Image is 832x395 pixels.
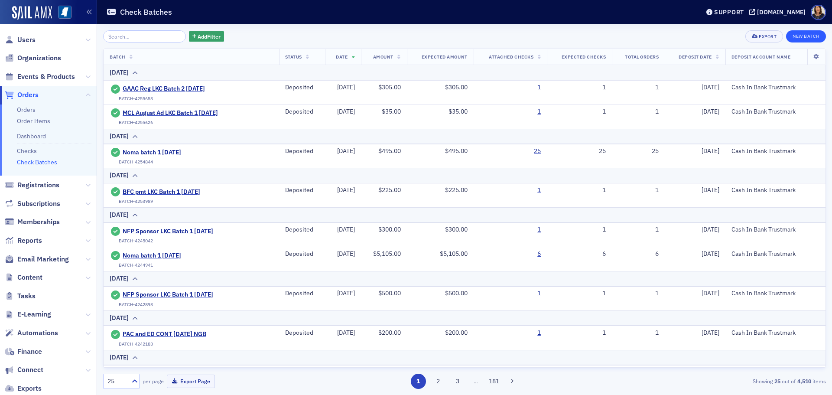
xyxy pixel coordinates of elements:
[12,6,52,20] img: SailAMX
[731,186,819,194] div: Cash In Bank Trustmark
[553,226,606,234] div: 1
[58,6,71,19] img: SailAMX
[702,289,719,297] span: [DATE]
[119,302,153,307] div: BATCH-4242893
[625,54,659,60] span: Total Orders
[5,236,42,245] a: Reports
[143,377,164,385] label: per page
[5,35,36,45] a: Users
[337,186,355,194] span: [DATE]
[5,291,36,301] a: Tasks
[553,84,606,91] div: 1
[123,252,201,260] a: Noma batch 1 [DATE]
[382,108,401,115] span: $35.00
[591,377,826,385] div: Showing out of items
[17,132,46,140] a: Dashboard
[17,72,75,82] span: Events & Products
[107,377,127,386] div: 25
[440,250,468,258] span: $5,105.00
[537,108,541,116] a: 1
[5,310,51,319] a: E-Learning
[537,186,541,194] a: 1
[757,8,806,16] div: [DOMAIN_NAME]
[759,34,777,39] div: Export
[17,117,50,125] a: Order Items
[337,225,355,233] span: [DATE]
[17,291,36,301] span: Tasks
[618,186,659,194] div: 1
[119,341,153,347] div: BATCH-4242183
[5,255,69,264] a: Email Marketing
[411,374,426,389] button: 1
[285,226,319,234] div: Deposited
[445,289,468,297] span: $500.00
[373,250,401,258] span: $5,105.00
[123,228,213,235] a: NFP Sponsor LKC Batch 1 [DATE]
[337,250,355,258] span: [DATE]
[373,54,393,60] span: Amount
[702,329,719,336] span: [DATE]
[167,375,215,388] button: Export Page
[337,83,355,91] span: [DATE]
[487,374,502,389] button: 181
[17,217,60,227] span: Memberships
[337,147,355,155] span: [DATE]
[786,32,826,39] a: New Batch
[123,109,218,117] span: MCL August Ad LKC Batch 1 [DATE]
[430,374,445,389] button: 2
[120,7,172,17] h1: Check Batches
[119,262,153,268] div: BATCH-4244941
[17,90,39,100] span: Orders
[618,290,659,297] div: 1
[336,54,348,60] span: Date
[378,329,401,336] span: $200.00
[119,238,153,244] div: BATCH-4245042
[553,290,606,297] div: 1
[110,274,129,283] div: [DATE]
[110,210,129,219] div: [DATE]
[285,329,319,337] div: Deposited
[445,225,468,233] span: $300.00
[702,225,719,233] span: [DATE]
[537,226,541,234] a: 1
[110,353,129,362] div: [DATE]
[5,53,61,63] a: Organizations
[786,30,826,42] button: New Batch
[534,147,541,155] a: 25
[618,250,659,258] div: 6
[110,54,126,60] span: Batch
[5,217,60,227] a: Memberships
[731,54,791,60] span: Deposit Account Name
[17,35,36,45] span: Users
[537,84,541,91] a: 1
[470,377,482,385] span: …
[123,85,205,93] a: GAAC Reg LKC Batch 2 [DATE]
[5,347,42,356] a: Finance
[123,188,201,196] a: BFC pmt LKC Batch 1 [DATE]
[17,106,36,114] a: Orders
[731,108,819,116] div: Cash In Bank Trustmark
[702,147,719,155] span: [DATE]
[17,236,42,245] span: Reports
[731,147,819,155] div: Cash In Bank Trustmark
[119,120,153,125] div: BATCH-4255626
[749,9,809,15] button: [DOMAIN_NAME]
[285,54,302,60] span: Status
[731,84,819,91] div: Cash In Bank Trustmark
[378,147,401,155] span: $495.00
[5,72,75,82] a: Events & Products
[811,5,826,20] span: Profile
[553,250,606,258] div: 6
[17,255,69,264] span: Email Marketing
[123,149,201,157] a: Noma batch 1 [DATE]
[702,83,719,91] span: [DATE]
[553,186,606,194] div: 1
[714,8,744,16] div: Support
[537,250,541,258] a: 6
[445,186,468,194] span: $225.00
[796,377,812,385] strong: 4,510
[445,329,468,336] span: $200.00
